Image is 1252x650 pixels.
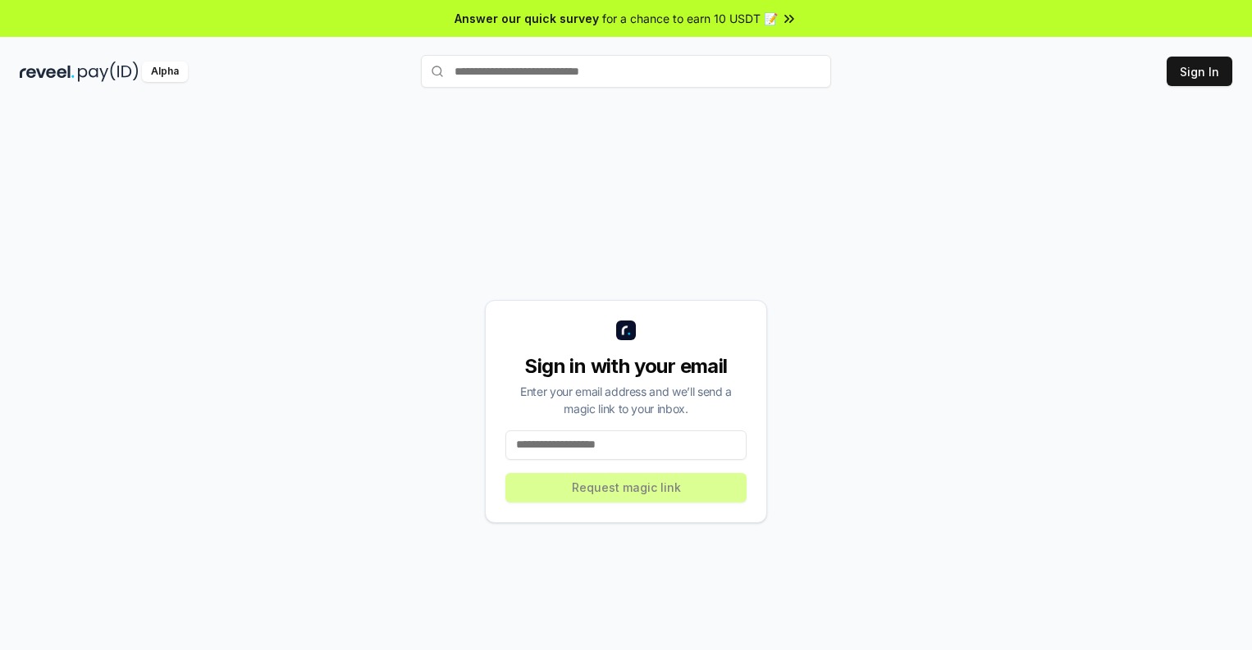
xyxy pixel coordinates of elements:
[505,383,747,417] div: Enter your email address and we’ll send a magic link to your inbox.
[142,61,188,82] div: Alpha
[616,320,636,340] img: logo_small
[20,61,75,82] img: reveel_dark
[1167,57,1232,86] button: Sign In
[455,10,599,27] span: Answer our quick survey
[602,10,778,27] span: for a chance to earn 10 USDT 📝
[505,353,747,380] div: Sign in with your email
[78,61,139,82] img: pay_id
